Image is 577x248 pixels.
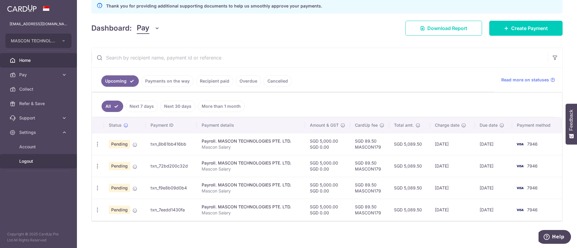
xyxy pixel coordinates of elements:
td: txn_7eedd1430fa [146,199,197,221]
span: Due date [480,122,498,128]
a: Overdue [236,75,261,87]
td: SGD 5,089.50 [389,177,430,199]
td: SGD 89.50 MASCON179 [350,199,389,221]
a: Read more on statuses [501,77,555,83]
th: Payment method [512,117,562,133]
a: Payments on the way [141,75,194,87]
span: Pending [109,140,130,148]
th: Payment details [197,117,305,133]
span: Home [19,57,59,63]
a: All [102,101,123,112]
span: MASCON TECHNOLOGIES PTE. LTD. [11,38,55,44]
span: Read more on statuses [501,77,549,83]
a: Upcoming [101,75,139,87]
span: 7946 [527,207,538,212]
img: Bank Card [514,184,526,192]
td: [DATE] [475,199,512,221]
iframe: Opens a widget where you can find more information [539,230,571,245]
span: Settings [19,129,59,135]
span: Support [19,115,59,121]
a: Recipient paid [196,75,233,87]
span: CardUp fee [355,122,378,128]
th: Payment ID [146,117,197,133]
button: Pay [137,23,160,34]
span: Pending [109,206,130,214]
span: Total amt. [394,122,414,128]
td: [DATE] [430,133,475,155]
a: Next 30 days [160,101,195,112]
button: Feedback - Show survey [566,104,577,144]
td: [DATE] [430,199,475,221]
p: Mascon Salary [202,210,300,216]
span: 7946 [527,185,538,190]
img: Bank Card [514,162,526,170]
td: SGD 89.50 MASCON179 [350,155,389,177]
td: SGD 5,089.50 [389,155,430,177]
span: Status [109,122,122,128]
span: Download Report [427,25,467,32]
td: txn_8b61bb416bb [146,133,197,155]
td: [DATE] [430,177,475,199]
input: Search by recipient name, payment id or reference [92,48,548,67]
td: SGD 89.50 MASCON179 [350,177,389,199]
div: Payroll. MASCON TECHNOLOGIES PTE. LTD. [202,204,300,210]
span: 7946 [527,141,538,147]
p: Mascon Salary [202,188,300,194]
img: Bank Card [514,141,526,148]
td: [DATE] [475,177,512,199]
span: Logout [19,158,59,164]
button: MASCON TECHNOLOGIES PTE. LTD. [5,34,72,48]
p: Mascon Salary [202,144,300,150]
span: Pay [137,23,149,34]
td: [DATE] [475,133,512,155]
span: Pending [109,162,130,170]
td: SGD 89.50 MASCON179 [350,133,389,155]
p: [EMAIL_ADDRESS][DOMAIN_NAME] [10,21,67,27]
a: Cancelled [264,75,292,87]
span: Feedback [569,110,574,131]
span: Pending [109,184,130,192]
a: Download Report [405,21,482,36]
span: Charge date [435,122,459,128]
td: [DATE] [430,155,475,177]
td: SGD 5,000.00 SGD 0.00 [305,133,350,155]
span: Collect [19,86,59,92]
td: SGD 5,000.00 SGD 0.00 [305,155,350,177]
td: txn_72bd200c32d [146,155,197,177]
div: Payroll. MASCON TECHNOLOGIES PTE. LTD. [202,160,300,166]
span: Account [19,144,59,150]
img: Bank Card [514,206,526,213]
a: Next 7 days [126,101,158,112]
td: SGD 5,000.00 SGD 0.00 [305,177,350,199]
div: Payroll. MASCON TECHNOLOGIES PTE. LTD. [202,138,300,144]
a: Create Payment [489,21,563,36]
td: txn_f9e8b09d0b4 [146,177,197,199]
td: SGD 5,000.00 SGD 0.00 [305,199,350,221]
img: CardUp [7,5,37,12]
span: Refer & Save [19,101,59,107]
p: Thank you for providing additional supporting documents to help us smoothly approve your payments. [106,2,322,10]
td: [DATE] [475,155,512,177]
td: SGD 5,089.50 [389,133,430,155]
span: 7946 [527,163,538,168]
td: SGD 5,089.50 [389,199,430,221]
span: Create Payment [511,25,548,32]
a: More than 1 month [198,101,245,112]
h4: Dashboard: [91,23,132,34]
span: Amount & GST [310,122,339,128]
p: Mascon Salary [202,166,300,172]
div: Payroll. MASCON TECHNOLOGIES PTE. LTD. [202,182,300,188]
span: Pay [19,72,59,78]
